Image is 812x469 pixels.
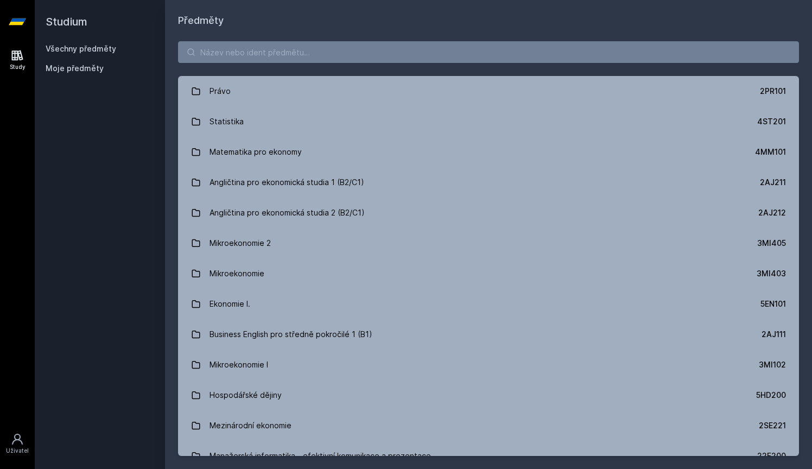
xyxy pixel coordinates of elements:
div: 2AJ211 [760,177,786,188]
div: Angličtina pro ekonomická studia 2 (B2/C1) [210,202,365,224]
div: 2AJ212 [758,207,786,218]
div: 2AJ111 [762,329,786,340]
a: Mikroekonomie 3MI403 [178,258,799,289]
div: 3MI102 [759,359,786,370]
div: 5HD200 [756,390,786,401]
h1: Předměty [178,13,799,28]
div: Hospodářské dějiny [210,384,282,406]
a: Mezinárodní ekonomie 2SE221 [178,410,799,441]
a: Matematika pro ekonomy 4MM101 [178,137,799,167]
div: 22F200 [757,451,786,461]
a: Mikroekonomie I 3MI102 [178,350,799,380]
a: Business English pro středně pokročilé 1 (B1) 2AJ111 [178,319,799,350]
div: Matematika pro ekonomy [210,141,302,163]
div: 4ST201 [757,116,786,127]
div: Ekonomie I. [210,293,250,315]
input: Název nebo ident předmětu… [178,41,799,63]
a: Uživatel [2,427,33,460]
div: Angličtina pro ekonomická studia 1 (B2/C1) [210,172,364,193]
div: Mikroekonomie 2 [210,232,271,254]
a: Všechny předměty [46,44,116,53]
div: Právo [210,80,231,102]
a: Angličtina pro ekonomická studia 1 (B2/C1) 2AJ211 [178,167,799,198]
a: Mikroekonomie 2 3MI405 [178,228,799,258]
div: Mezinárodní ekonomie [210,415,291,436]
div: 2SE221 [759,420,786,431]
div: Uživatel [6,447,29,455]
a: Ekonomie I. 5EN101 [178,289,799,319]
div: 4MM101 [755,147,786,157]
span: Moje předměty [46,63,104,74]
a: Právo 2PR101 [178,76,799,106]
div: Study [10,63,26,71]
a: Statistika 4ST201 [178,106,799,137]
a: Angličtina pro ekonomická studia 2 (B2/C1) 2AJ212 [178,198,799,228]
div: Manažerská informatika - efektivní komunikace a prezentace [210,445,431,467]
div: 5EN101 [760,299,786,309]
div: Business English pro středně pokročilé 1 (B1) [210,324,372,345]
div: Mikroekonomie I [210,354,268,376]
div: 3MI403 [757,268,786,279]
div: Mikroekonomie [210,263,264,284]
a: Study [2,43,33,77]
div: Statistika [210,111,244,132]
a: Hospodářské dějiny 5HD200 [178,380,799,410]
div: 3MI405 [757,238,786,249]
div: 2PR101 [760,86,786,97]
